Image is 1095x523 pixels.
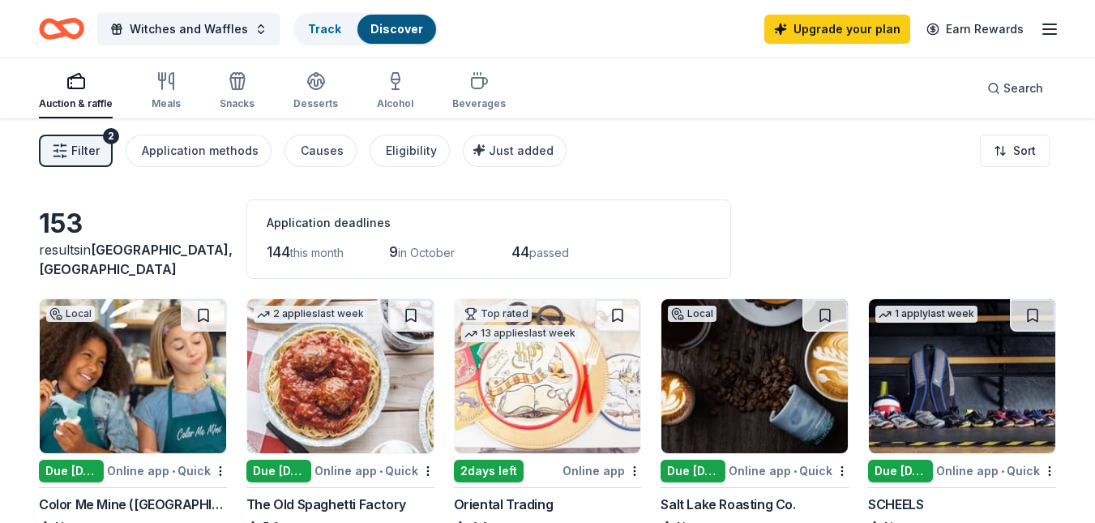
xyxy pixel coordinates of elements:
img: Image for SCHEELS [869,299,1055,453]
span: Search [1003,79,1043,98]
div: Due [DATE] [39,460,104,482]
span: Just added [489,144,554,157]
div: Snacks [220,97,255,110]
div: results [39,240,227,279]
button: Just added [463,135,567,167]
span: Sort [1013,141,1036,161]
img: Image for Salt Lake Roasting Co. [661,299,848,453]
button: Causes [284,135,357,167]
button: Eligibility [370,135,450,167]
div: Alcohol [377,97,413,110]
a: Track [308,22,341,36]
a: Home [39,10,84,48]
button: Sort [980,135,1050,167]
span: this month [290,246,344,259]
div: Application methods [142,141,259,161]
span: • [793,465,797,478]
button: Application methods [126,135,272,167]
div: Due [DATE] [868,460,933,482]
div: Due [DATE] [661,460,725,482]
div: Top rated [461,306,532,322]
span: 44 [511,243,529,260]
span: in October [398,246,455,259]
a: Discover [370,22,423,36]
button: Witches and Waffles [97,13,280,45]
div: Local [668,306,716,322]
button: Alcohol [377,65,413,118]
img: Image for Color Me Mine (Salt Lake City) [40,299,226,453]
button: TrackDiscover [293,13,438,45]
button: Filter2 [39,135,113,167]
div: 1 apply last week [875,306,977,323]
a: Upgrade your plan [764,15,910,44]
div: Color Me Mine ([GEOGRAPHIC_DATA]) [39,495,227,514]
div: Online app Quick [936,461,1056,481]
span: 9 [389,243,398,260]
button: Snacks [220,65,255,118]
div: Auction & raffle [39,97,113,110]
span: in [39,242,233,277]
div: 2 [103,128,119,144]
div: 153 [39,208,227,240]
span: passed [529,246,569,259]
div: The Old Spaghetti Factory [246,495,406,514]
div: 13 applies last week [461,325,579,342]
img: Image for Oriental Trading [455,299,641,453]
div: Salt Lake Roasting Co. [661,495,795,514]
span: Witches and Waffles [130,19,248,39]
span: • [172,465,175,478]
span: Filter [71,141,100,161]
div: 2 applies last week [254,306,367,323]
button: Auction & raffle [39,65,113,118]
div: Oriental Trading [454,495,554,514]
span: [GEOGRAPHIC_DATA], [GEOGRAPHIC_DATA] [39,242,233,277]
div: 2 days left [454,460,524,482]
a: Earn Rewards [917,15,1033,44]
div: Local [46,306,95,322]
button: Beverages [452,65,506,118]
button: Desserts [293,65,338,118]
div: Online app Quick [107,461,227,481]
span: 144 [267,243,290,260]
div: Online app Quick [729,461,849,481]
div: Beverages [452,97,506,110]
div: Application deadlines [267,213,711,233]
div: Causes [301,141,344,161]
div: Meals [152,97,181,110]
div: Desserts [293,97,338,110]
button: Search [974,72,1056,105]
span: • [1001,465,1004,478]
div: Due [DATE] [246,460,311,482]
div: Eligibility [386,141,437,161]
img: Image for The Old Spaghetti Factory [247,299,434,453]
button: Meals [152,65,181,118]
div: SCHEELS [868,495,923,514]
div: Online app [562,461,641,481]
div: Online app Quick [314,461,434,481]
span: • [379,465,383,478]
